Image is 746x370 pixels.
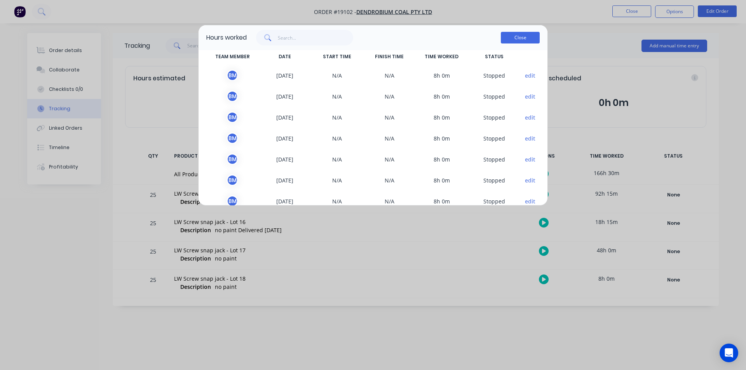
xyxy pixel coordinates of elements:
[363,53,416,60] span: FINISH TIME
[259,111,311,123] span: [DATE]
[525,113,535,122] button: edit
[468,53,520,60] span: STATUS
[259,90,311,102] span: [DATE]
[311,132,363,144] span: N/A
[525,134,535,142] button: edit
[259,69,311,81] span: [DATE]
[227,90,238,102] div: B M
[525,197,535,205] button: edit
[468,153,520,165] span: S topped
[416,132,468,144] span: 8h 0m
[311,174,363,186] span: N/A
[363,111,416,123] span: N/A
[416,53,468,60] span: TIME WORKED
[227,132,238,144] div: B M
[259,53,311,60] span: DATE
[259,132,311,144] span: [DATE]
[501,32,540,43] button: Close
[259,174,311,186] span: [DATE]
[206,33,247,42] div: Hours worked
[227,111,238,123] div: B M
[416,153,468,165] span: 8h 0m
[278,30,354,45] input: Search...
[525,71,535,80] button: edit
[311,90,363,102] span: N/A
[311,153,363,165] span: N/A
[363,69,416,81] span: N/A
[525,92,535,101] button: edit
[468,132,520,144] span: S topped
[416,69,468,81] span: 8h 0m
[416,174,468,186] span: 8h 0m
[363,132,416,144] span: N/A
[311,69,363,81] span: N/A
[259,153,311,165] span: [DATE]
[525,176,535,184] button: edit
[416,195,468,207] span: 8h 0m
[416,90,468,102] span: 8h 0m
[525,155,535,163] button: edit
[468,111,520,123] span: S topped
[206,53,259,60] span: TEAM MEMBER
[311,53,363,60] span: START TIME
[363,90,416,102] span: N/A
[363,174,416,186] span: N/A
[720,344,738,362] div: Open Intercom Messenger
[468,195,520,207] span: S topped
[363,195,416,207] span: N/A
[227,174,238,186] div: B M
[468,90,520,102] span: S topped
[363,153,416,165] span: N/A
[259,195,311,207] span: [DATE]
[311,111,363,123] span: N/A
[227,153,238,165] div: B M
[468,69,520,81] span: S topped
[227,69,238,81] div: B M
[311,195,363,207] span: N/A
[416,111,468,123] span: 8h 0m
[227,195,238,207] div: B M
[468,174,520,186] span: S topped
